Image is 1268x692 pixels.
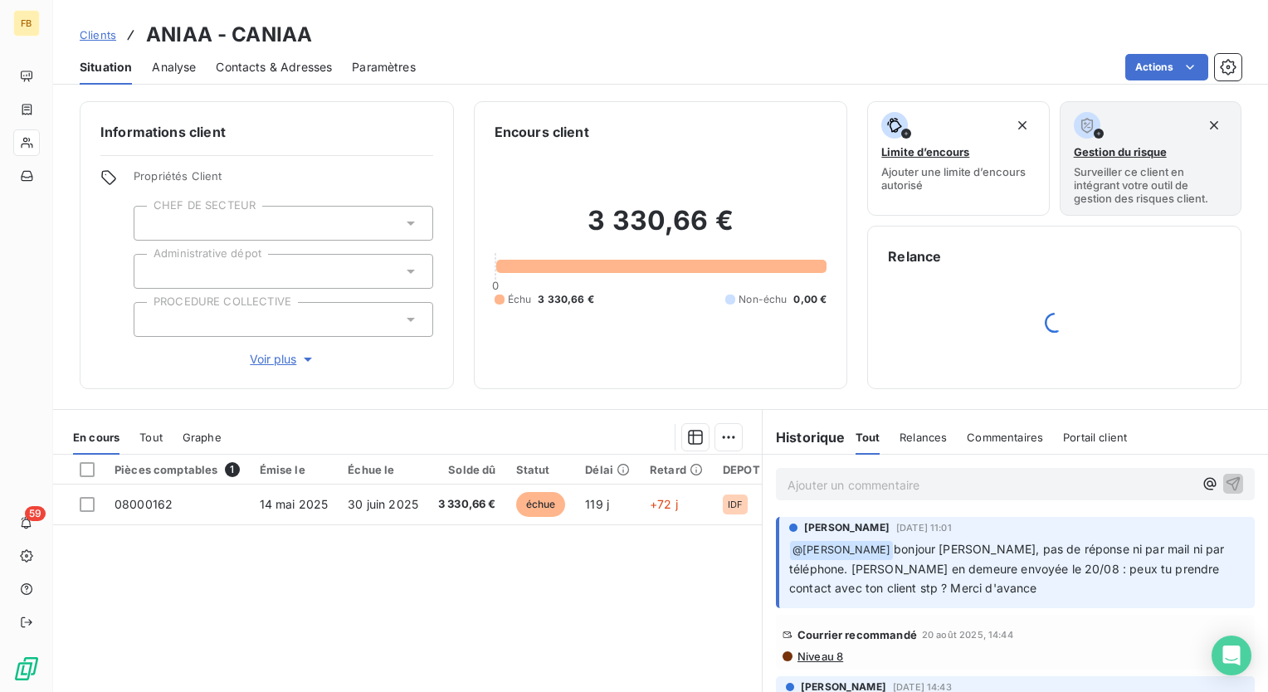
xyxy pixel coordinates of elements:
h6: Relance [888,246,1221,266]
button: Voir plus [134,350,433,368]
span: [PERSON_NAME] [804,520,890,535]
span: En cours [73,431,119,444]
span: Propriétés Client [134,169,433,192]
span: 1 [225,462,240,477]
span: Paramètres [352,59,416,76]
span: Graphe [183,431,222,444]
span: Tout [139,431,163,444]
div: Délai [585,463,630,476]
button: Limite d’encoursAjouter une limite d’encours autorisé [867,101,1049,216]
button: Gestion du risqueSurveiller ce client en intégrant votre outil de gestion des risques client. [1060,101,1241,216]
span: Ajouter une limite d’encours autorisé [881,165,1035,192]
span: Niveau 8 [796,650,843,663]
div: Échue le [348,463,418,476]
div: Statut [516,463,566,476]
div: Pièces comptables [115,462,240,477]
span: Portail client [1063,431,1127,444]
h6: Historique [763,427,846,447]
span: 0,00 € [793,292,827,307]
span: [DATE] 11:01 [896,523,952,533]
span: 59 [25,506,46,521]
span: Analyse [152,59,196,76]
span: Non-échu [739,292,787,307]
span: 14 mai 2025 [260,497,329,511]
span: IDF [728,500,743,509]
span: Surveiller ce client en intégrant votre outil de gestion des risques client. [1074,165,1227,205]
span: Tout [856,431,880,444]
span: 30 juin 2025 [348,497,418,511]
div: FB [13,10,40,37]
img: Logo LeanPay [13,655,40,682]
span: 08000162 [115,497,173,511]
h6: Encours client [495,122,589,142]
span: bonjour [PERSON_NAME], pas de réponse ni par mail ni par téléphone. [PERSON_NAME] en demeure envo... [789,542,1228,595]
div: Solde dû [438,463,496,476]
span: Courrier recommandé [797,628,917,641]
div: DEPOT [723,463,760,476]
span: Situation [80,59,132,76]
span: Voir plus [250,351,316,368]
span: Limite d’encours [881,145,969,158]
button: Actions [1125,54,1208,80]
span: 3 330,66 € [538,292,594,307]
span: +72 j [650,497,678,511]
h3: ANIAA - CANIAA [146,20,312,50]
div: Open Intercom Messenger [1212,636,1251,675]
span: Commentaires [967,431,1043,444]
span: 3 330,66 € [438,496,496,513]
span: Gestion du risque [1074,145,1167,158]
span: 20 août 2025, 14:44 [922,630,1013,640]
span: @ [PERSON_NAME] [790,541,893,560]
span: 0 [492,279,499,292]
h6: Informations client [100,122,433,142]
span: Relances [900,431,947,444]
span: Clients [80,28,116,41]
span: 119 j [585,497,609,511]
input: Ajouter une valeur [148,312,161,327]
span: échue [516,492,566,517]
div: Émise le [260,463,329,476]
h2: 3 330,66 € [495,204,827,254]
input: Ajouter une valeur [148,216,161,231]
a: Clients [80,27,116,43]
span: [DATE] 14:43 [893,682,952,692]
div: Retard [650,463,703,476]
span: Contacts & Adresses [216,59,332,76]
input: Ajouter une valeur [148,264,161,279]
span: Échu [508,292,532,307]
